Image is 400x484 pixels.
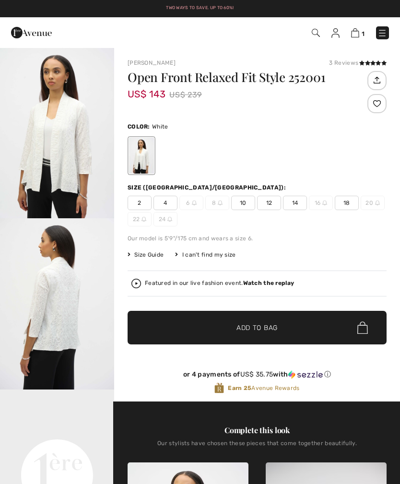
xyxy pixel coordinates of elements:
[257,196,281,210] span: 12
[11,27,52,36] a: 1ère Avenue
[169,88,202,102] span: US$ 239
[205,196,229,210] span: 8
[329,59,387,67] div: 3 Reviews
[309,196,333,210] span: 16
[228,384,299,392] span: Avenue Rewards
[131,279,141,288] img: Watch the replay
[218,201,223,205] img: ring-m.svg
[128,212,152,226] span: 22
[167,217,172,222] img: ring-m.svg
[236,323,278,333] span: Add to Bag
[128,183,288,192] div: Size ([GEOGRAPHIC_DATA]/[GEOGRAPHIC_DATA]):
[312,29,320,37] img: Search
[128,370,387,382] div: or 4 payments ofUS$ 35.75withSezzle Click to learn more about Sezzle
[243,280,294,286] strong: Watch the replay
[375,201,380,205] img: ring-m.svg
[128,311,387,344] button: Add to Bag
[351,27,365,38] a: 1
[128,425,387,436] div: Complete this look
[128,234,387,243] div: Our model is 5'9"/175 cm and wears a size 6.
[240,370,273,378] span: US$ 35.75
[11,23,52,42] img: 1ère Avenue
[288,370,323,379] img: Sezzle
[179,196,203,210] span: 6
[128,440,387,454] div: Our stylists have chosen these pieces that come together beautifully.
[192,201,197,205] img: ring-m.svg
[331,28,340,38] img: My Info
[335,196,359,210] span: 18
[361,196,385,210] span: 20
[128,123,150,130] span: Color:
[377,28,387,38] img: Menu
[153,196,177,210] span: 4
[152,123,168,130] span: White
[214,382,224,394] img: Avenue Rewards
[128,59,176,66] a: [PERSON_NAME]
[141,217,146,222] img: ring-m.svg
[128,370,387,379] div: or 4 payments of with
[231,196,255,210] span: 10
[357,321,368,334] img: Bag.svg
[153,212,177,226] span: 24
[128,250,164,259] span: Size Guide
[145,280,294,286] div: Featured in our live fashion event.
[369,72,385,88] img: Share
[129,138,154,174] div: White
[228,385,251,391] strong: Earn 25
[175,250,235,259] div: I can't find my size
[128,71,365,83] h1: Open Front Relaxed Fit Style 252001
[283,196,307,210] span: 14
[166,5,234,10] a: Two ways to save. Up to 60%!
[351,28,359,37] img: Shopping Bag
[322,201,327,205] img: ring-m.svg
[128,196,152,210] span: 2
[128,79,165,100] span: US$ 143
[362,30,365,37] span: 1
